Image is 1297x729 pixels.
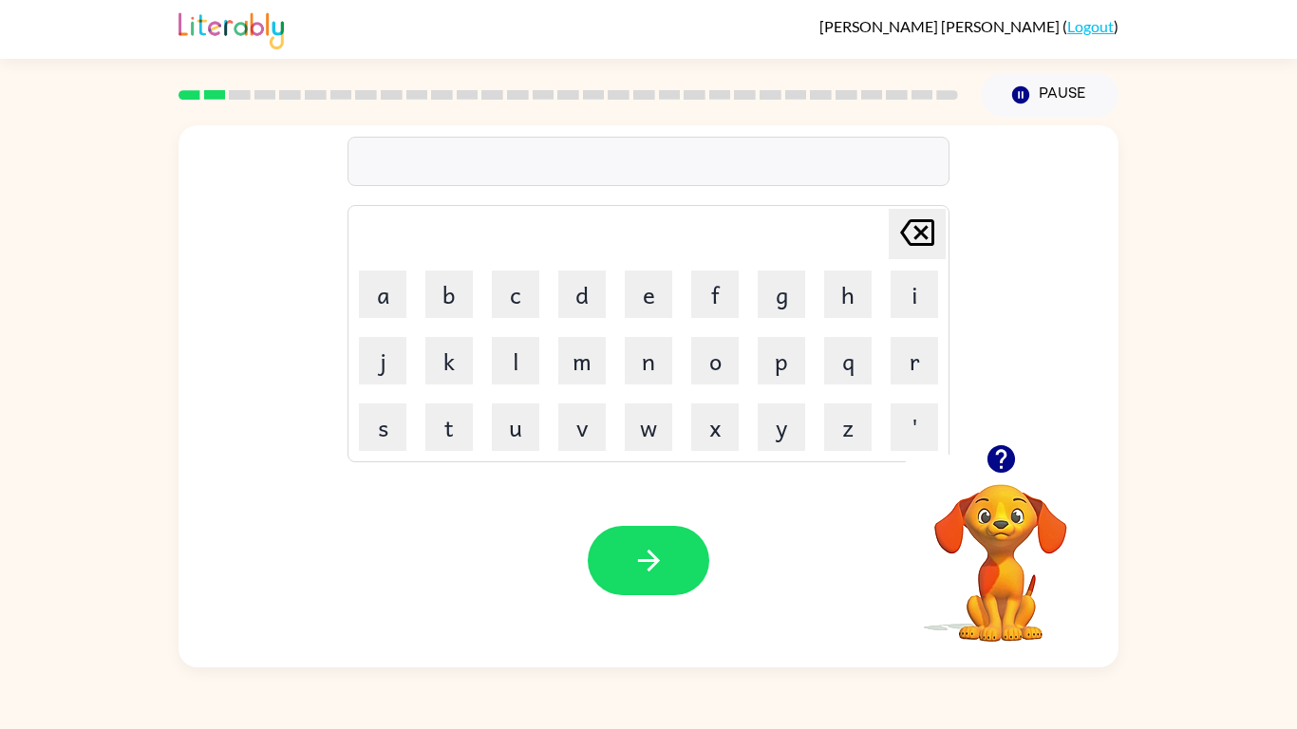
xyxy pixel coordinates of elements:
[625,271,672,318] button: e
[824,403,872,451] button: z
[819,17,1062,35] span: [PERSON_NAME] [PERSON_NAME]
[558,337,606,384] button: m
[359,337,406,384] button: j
[758,403,805,451] button: y
[824,271,872,318] button: h
[981,73,1118,117] button: Pause
[758,271,805,318] button: g
[906,455,1096,645] video: Your browser must support playing .mp4 files to use Literably. Please try using another browser.
[425,337,473,384] button: k
[691,271,739,318] button: f
[492,271,539,318] button: c
[691,403,739,451] button: x
[824,337,872,384] button: q
[625,403,672,451] button: w
[359,403,406,451] button: s
[425,271,473,318] button: b
[891,403,938,451] button: '
[558,403,606,451] button: v
[891,271,938,318] button: i
[492,403,539,451] button: u
[492,337,539,384] button: l
[1067,17,1114,35] a: Logout
[625,337,672,384] button: n
[891,337,938,384] button: r
[819,17,1118,35] div: ( )
[425,403,473,451] button: t
[359,271,406,318] button: a
[558,271,606,318] button: d
[691,337,739,384] button: o
[758,337,805,384] button: p
[179,8,284,49] img: Literably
